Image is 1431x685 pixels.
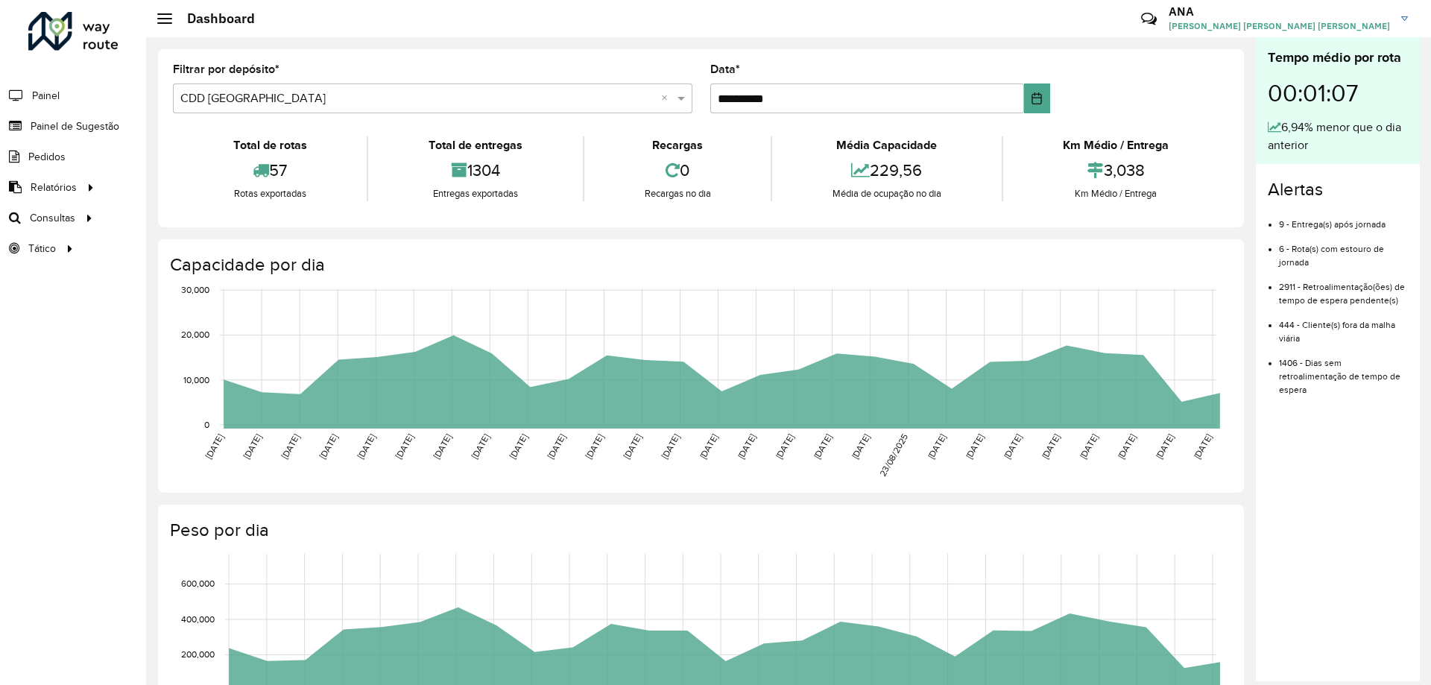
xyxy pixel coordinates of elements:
text: [DATE] [1154,432,1175,461]
li: 1406 - Dias sem retroalimentação de tempo de espera [1279,345,1408,397]
a: Contato Rápido [1133,3,1165,35]
h2: Dashboard [172,10,255,27]
div: Tempo médio por rota [1268,48,1408,68]
div: 1304 [372,154,578,186]
div: 3,038 [1007,154,1225,186]
text: [DATE] [279,432,301,461]
div: 229,56 [776,154,997,186]
text: [DATE] [698,432,719,461]
text: [DATE] [356,432,377,461]
li: 9 - Entrega(s) após jornada [1279,206,1408,231]
text: 400,000 [181,614,215,624]
h4: Peso por dia [170,520,1229,541]
text: 30,000 [181,285,209,294]
span: [PERSON_NAME] [PERSON_NAME] [PERSON_NAME] [1169,19,1390,33]
text: [DATE] [926,432,947,461]
text: [DATE] [508,432,529,461]
h3: ANA [1169,4,1390,19]
text: [DATE] [1002,432,1023,461]
div: Km Médio / Entrega [1007,136,1225,154]
text: [DATE] [964,432,985,461]
text: 200,000 [181,650,215,660]
span: Consultas [30,210,75,226]
text: 0 [204,420,209,429]
div: Recargas [588,136,767,154]
text: [DATE] [394,432,415,461]
div: Total de entregas [372,136,578,154]
div: 00:01:07 [1268,68,1408,119]
div: 57 [177,154,363,186]
span: Tático [28,241,56,256]
div: Entregas exportadas [372,186,578,201]
text: 20,000 [181,330,209,340]
text: [DATE] [1192,432,1213,461]
li: 6 - Rota(s) com estouro de jornada [1279,231,1408,269]
text: [DATE] [660,432,681,461]
div: 6,94% menor que o dia anterior [1268,119,1408,154]
div: Recargas no dia [588,186,767,201]
text: [DATE] [241,432,263,461]
span: Clear all [661,89,674,107]
div: Total de rotas [177,136,363,154]
text: [DATE] [622,432,643,461]
label: Filtrar por depósito [173,60,279,78]
div: Média Capacidade [776,136,997,154]
text: [DATE] [1078,432,1099,461]
text: 600,000 [181,579,215,589]
h4: Alertas [1268,179,1408,201]
span: Pedidos [28,149,66,165]
text: [DATE] [1040,432,1061,461]
text: [DATE] [850,432,871,461]
span: Painel de Sugestão [31,119,119,134]
text: [DATE] [318,432,339,461]
text: [DATE] [584,432,605,461]
div: Rotas exportadas [177,186,363,201]
text: [DATE] [470,432,491,461]
text: [DATE] [203,432,225,461]
label: Data [710,60,740,78]
text: [DATE] [546,432,567,461]
text: 23/08/2025 [877,432,909,479]
button: Choose Date [1024,83,1050,113]
span: Painel [32,88,60,104]
text: [DATE] [812,432,833,461]
li: 444 - Cliente(s) fora da malha viária [1279,307,1408,345]
div: 0 [588,154,767,186]
span: Relatórios [31,180,77,195]
text: [DATE] [1116,432,1137,461]
li: 2911 - Retroalimentação(ões) de tempo de espera pendente(s) [1279,269,1408,307]
text: [DATE] [736,432,757,461]
text: [DATE] [432,432,453,461]
text: [DATE] [774,432,795,461]
div: Média de ocupação no dia [776,186,997,201]
h4: Capacidade por dia [170,254,1229,276]
text: 10,000 [183,375,209,385]
div: Km Médio / Entrega [1007,186,1225,201]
